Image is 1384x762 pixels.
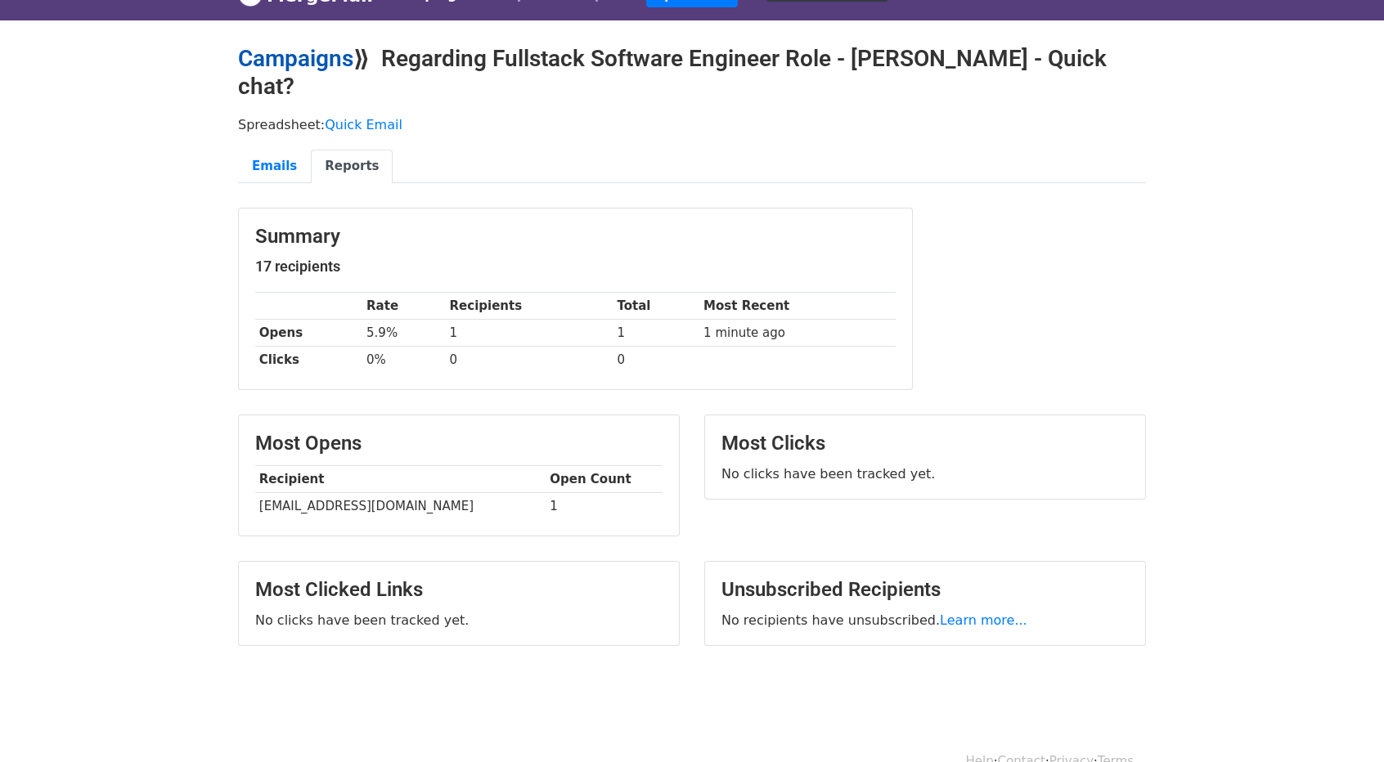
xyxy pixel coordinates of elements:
td: [EMAIL_ADDRESS][DOMAIN_NAME] [255,493,546,520]
td: 1 minute ago [699,320,896,347]
h3: Most Clicks [721,432,1129,455]
td: 1 [446,320,613,347]
th: Rate [362,293,446,320]
td: 1 [613,320,700,347]
th: Open Count [546,466,663,493]
td: 1 [546,493,663,520]
th: Opens [255,320,362,347]
a: Learn more... [940,612,1027,628]
th: Recipient [255,466,546,493]
p: Spreadsheet: [238,116,1146,133]
a: Quick Email [325,117,402,132]
p: No clicks have been tracked yet. [721,465,1129,482]
h3: Most Clicked Links [255,578,663,602]
th: Total [613,293,700,320]
h3: Summary [255,225,896,249]
th: Most Recent [699,293,896,320]
iframe: Chat Widget [1302,684,1384,762]
th: Recipients [446,293,613,320]
a: Campaigns [238,45,353,72]
h3: Unsubscribed Recipients [721,578,1129,602]
p: No recipients have unsubscribed. [721,612,1129,629]
th: Clicks [255,347,362,374]
a: Reports [311,150,393,183]
td: 0 [446,347,613,374]
td: 5.9% [362,320,446,347]
td: 0 [613,347,700,374]
h2: ⟫ Regarding Fullstack Software Engineer Role - [PERSON_NAME] - Quick chat? [238,45,1146,100]
a: Emails [238,150,311,183]
h5: 17 recipients [255,258,896,276]
p: No clicks have been tracked yet. [255,612,663,629]
h3: Most Opens [255,432,663,455]
td: 0% [362,347,446,374]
